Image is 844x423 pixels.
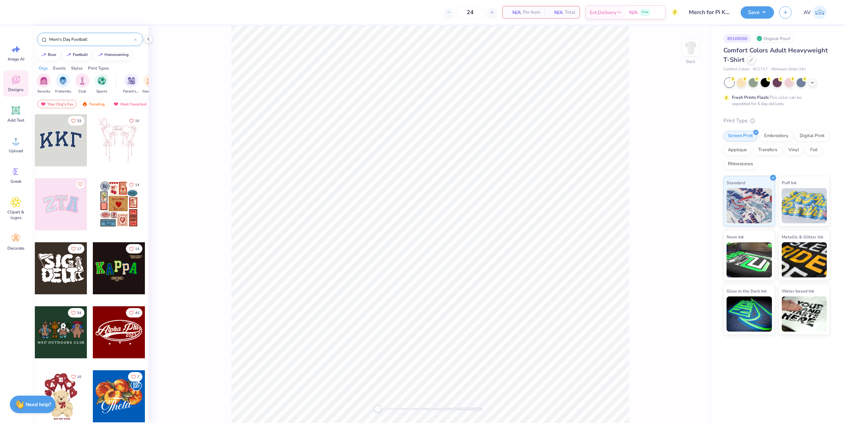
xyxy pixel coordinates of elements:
span: Minimum Order: 24 + [771,66,806,72]
div: football [73,53,88,57]
img: trend_line.gif [41,53,46,57]
span: Sports [96,89,107,94]
button: Like [68,372,84,382]
div: filter for Game Day [142,73,159,94]
span: Comfort Colors [723,66,749,72]
img: Standard [727,188,772,223]
div: Rhinestones [723,159,757,169]
div: filter for Fraternity [55,73,71,94]
button: Like [68,244,84,254]
div: filter for Club [75,73,89,94]
span: Puff Ink [782,179,797,186]
span: Clipart & logos [4,209,27,220]
span: Comfort Colors Adult Heavyweight T-Shirt [723,46,828,64]
span: Club [78,89,86,94]
img: trend_line.gif [66,53,71,57]
span: 14 [135,247,139,251]
img: most_fav.gif [40,102,46,107]
img: Sports Image [98,77,106,85]
button: filter button [123,73,139,94]
img: Metallic & Glitter Ink [782,242,827,277]
span: Designs [8,87,24,92]
div: Embroidery [760,131,793,141]
button: filter button [75,73,89,94]
span: Per Item [523,9,540,16]
button: Save [741,6,774,19]
span: 10 [77,375,81,379]
span: Neon Ink [727,233,744,241]
strong: Fresh Prints Flash: [732,95,769,100]
button: Like [126,116,142,126]
button: football [62,50,91,60]
img: Sorority Image [40,77,48,85]
span: Game Day [142,89,159,94]
div: Back [686,58,695,65]
a: AV [800,5,830,19]
span: Decorate [7,245,24,251]
input: – – [456,6,484,19]
div: Vinyl [784,145,804,155]
div: Print Types [88,65,109,71]
img: trend_line.gif [97,53,103,57]
div: Trending [79,100,108,108]
button: filter button [95,73,109,94]
div: Foil [806,145,822,155]
span: 7 [137,375,139,379]
div: filter for Sorority [37,73,51,94]
div: Events [53,65,66,71]
img: Parent's Weekend Image [127,77,135,85]
span: Fraternity [55,89,71,94]
div: Print Type [723,117,830,125]
span: Image AI [8,56,24,62]
span: 15 [135,119,139,123]
button: homecoming [94,50,132,60]
div: filter for Parent's Weekend [123,73,139,94]
button: Like [126,308,142,318]
span: 17 [77,247,81,251]
div: This color can be expedited for 5 day delivery. [732,94,818,107]
div: Orgs [39,65,48,71]
span: N/A [507,9,521,16]
span: Total [565,9,575,16]
img: Back [684,41,698,55]
div: Accessibility label [374,405,381,412]
img: Game Day Image [147,77,155,85]
span: N/A [549,9,563,16]
span: N/A [629,9,638,16]
div: Styles [71,65,83,71]
button: filter button [55,73,71,94]
button: Like [126,180,142,190]
span: Est. Delivery [590,9,616,16]
div: Most Favorited [110,100,150,108]
img: Puff Ink [782,188,827,223]
img: Fraternity Image [59,77,67,85]
div: Applique [723,145,752,155]
div: Digital Print [795,131,829,141]
div: Transfers [754,145,782,155]
img: Neon Ink [727,242,772,277]
span: Sorority [37,89,50,94]
img: Aargy Velasco [813,5,827,19]
div: bear [48,53,56,57]
span: Parent's Weekend [123,89,139,94]
img: Club Image [78,77,86,85]
div: Original Proof [755,34,794,43]
span: Free [642,10,648,15]
div: Screen Print [723,131,757,141]
span: Standard [727,179,745,186]
button: Like [128,372,142,382]
button: filter button [142,73,159,94]
input: Untitled Design [684,5,735,19]
button: bear [37,50,59,60]
img: most_fav.gif [113,102,119,107]
button: filter button [37,73,51,94]
span: 14 [135,183,139,187]
span: Upload [9,148,23,154]
strong: Need help? [26,401,51,408]
button: Like [68,308,84,318]
div: filter for Sports [95,73,109,94]
span: Glow in the Dark Ink [727,287,767,295]
span: AV [804,8,811,17]
input: Try "Alpha" [49,36,134,43]
span: Water based Ink [782,287,814,295]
